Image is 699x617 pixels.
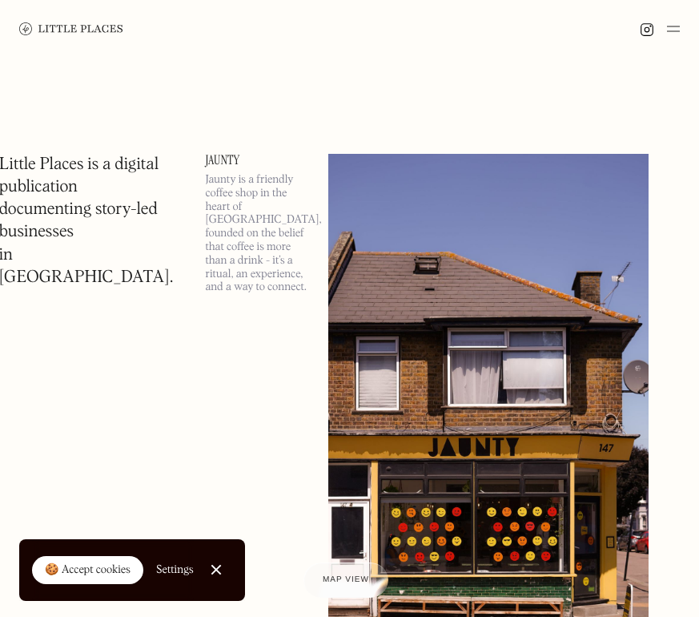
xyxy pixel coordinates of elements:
span: Map view [323,575,369,584]
a: Close Cookie Popup [200,554,232,586]
a: Settings [156,552,194,588]
div: 🍪 Accept cookies [45,563,131,579]
a: 🍪 Accept cookies [32,556,143,585]
p: Jaunty is a friendly coffee shop in the heart of [GEOGRAPHIC_DATA], founded on the belief that co... [205,173,309,294]
a: Jaunty [205,154,309,167]
div: Settings [156,564,194,575]
a: Map view [303,563,388,598]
